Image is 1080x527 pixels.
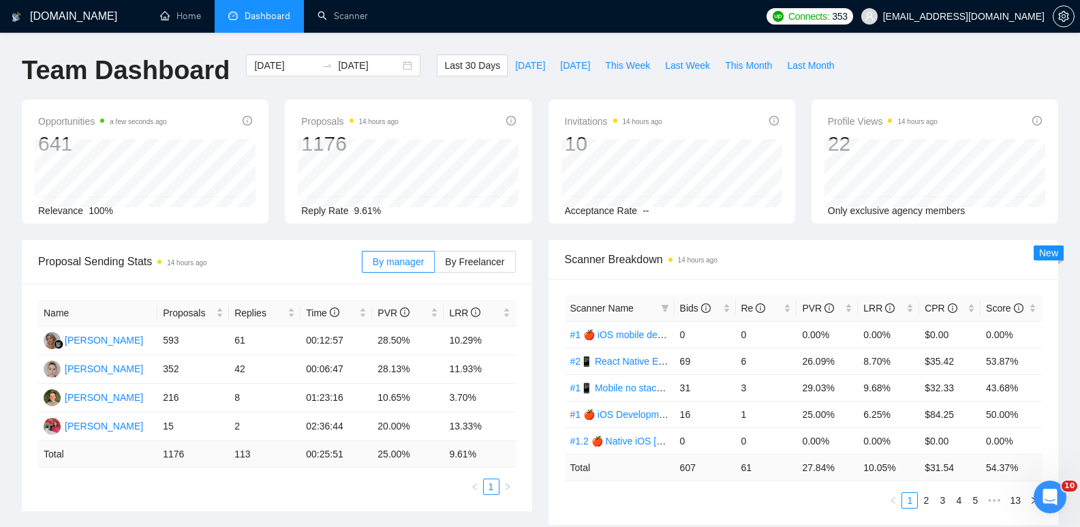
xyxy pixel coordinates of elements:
[300,441,372,468] td: 00:25:51
[44,391,143,402] a: P[PERSON_NAME]
[400,307,410,317] span: info-circle
[338,58,400,73] input: End date
[229,327,300,355] td: 61
[983,492,1005,509] span: •••
[157,441,229,468] td: 1176
[1005,492,1025,509] li: 13
[359,118,399,125] time: 14 hours ago
[471,483,479,491] span: left
[736,321,797,348] td: 0
[665,58,710,73] span: Last Week
[797,321,858,348] td: 0.00%
[1053,5,1075,27] button: setting
[925,303,957,314] span: CPR
[157,300,229,327] th: Proposals
[986,303,1023,314] span: Score
[483,479,499,495] li: 1
[377,307,410,318] span: PVR
[570,436,857,447] a: #1.2 🍎 Native iOS [PERSON_NAME] (Tam) 07/03 Profile Changed
[565,205,638,216] span: Acceptance Rate
[858,454,919,481] td: 10.05 %
[499,479,516,495] button: right
[160,10,201,22] a: homeHome
[234,305,285,320] span: Replies
[157,327,229,355] td: 593
[797,401,858,427] td: 25.00%
[858,427,919,454] td: 0.00%
[736,454,797,481] td: 61
[1032,116,1042,125] span: info-circle
[1062,481,1077,492] span: 10
[228,11,238,20] span: dashboard
[643,205,649,216] span: --
[444,58,500,73] span: Last 30 Days
[981,321,1042,348] td: 0.00%
[372,412,444,441] td: 20.00%
[110,118,166,125] time: a few seconds ago
[902,493,917,508] a: 1
[1030,496,1038,505] span: right
[736,427,797,454] td: 0
[919,321,981,348] td: $0.00
[44,334,143,345] a: MC[PERSON_NAME]
[658,55,718,76] button: Last Week
[736,374,797,401] td: 3
[301,113,399,130] span: Proposals
[373,256,424,267] span: By manager
[889,496,897,505] span: left
[981,374,1042,401] td: 43.68%
[245,10,290,22] span: Dashboard
[560,58,590,73] span: [DATE]
[44,420,143,431] a: OT[PERSON_NAME]
[863,303,895,314] span: LRR
[38,300,157,327] th: Name
[981,348,1042,374] td: 53.87%
[22,55,230,87] h1: Team Dashboard
[787,58,834,73] span: Last Month
[354,205,382,216] span: 9.61%
[623,118,662,125] time: 14 hours ago
[467,479,483,495] button: left
[565,131,662,157] div: 10
[437,55,508,76] button: Last 30 Days
[570,356,679,367] a: #2📱 React Native Evhen
[372,441,444,468] td: 25.00 %
[38,131,167,157] div: 641
[858,374,919,401] td: 9.68%
[983,492,1005,509] li: Next 5 Pages
[797,454,858,481] td: 27.84 %
[300,327,372,355] td: 00:12:57
[565,113,662,130] span: Invitations
[858,348,919,374] td: 8.70%
[598,55,658,76] button: This Week
[229,412,300,441] td: 2
[444,355,515,384] td: 11.93%
[981,401,1042,427] td: 50.00%
[54,340,63,349] img: gigradar-bm.png
[828,131,938,157] div: 22
[318,10,368,22] a: searchScanner
[934,492,951,509] li: 3
[65,390,143,405] div: [PERSON_NAME]
[858,401,919,427] td: 6.25%
[828,113,938,130] span: Profile Views
[322,60,333,71] span: to
[570,382,771,393] a: #1📱 Mobile no stack [PERSON_NAME] (-iOS)
[330,307,339,317] span: info-circle
[65,419,143,434] div: [PERSON_NAME]
[918,492,934,509] li: 2
[675,374,736,401] td: 31
[919,427,981,454] td: $0.00
[445,256,504,267] span: By Freelancer
[570,303,634,314] span: Scanner Name
[229,384,300,412] td: 8
[832,9,847,24] span: 353
[44,361,61,378] img: TK
[1053,11,1075,22] a: setting
[504,483,512,491] span: right
[919,348,981,374] td: $35.42
[948,303,957,313] span: info-circle
[157,412,229,441] td: 15
[301,131,399,157] div: 1176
